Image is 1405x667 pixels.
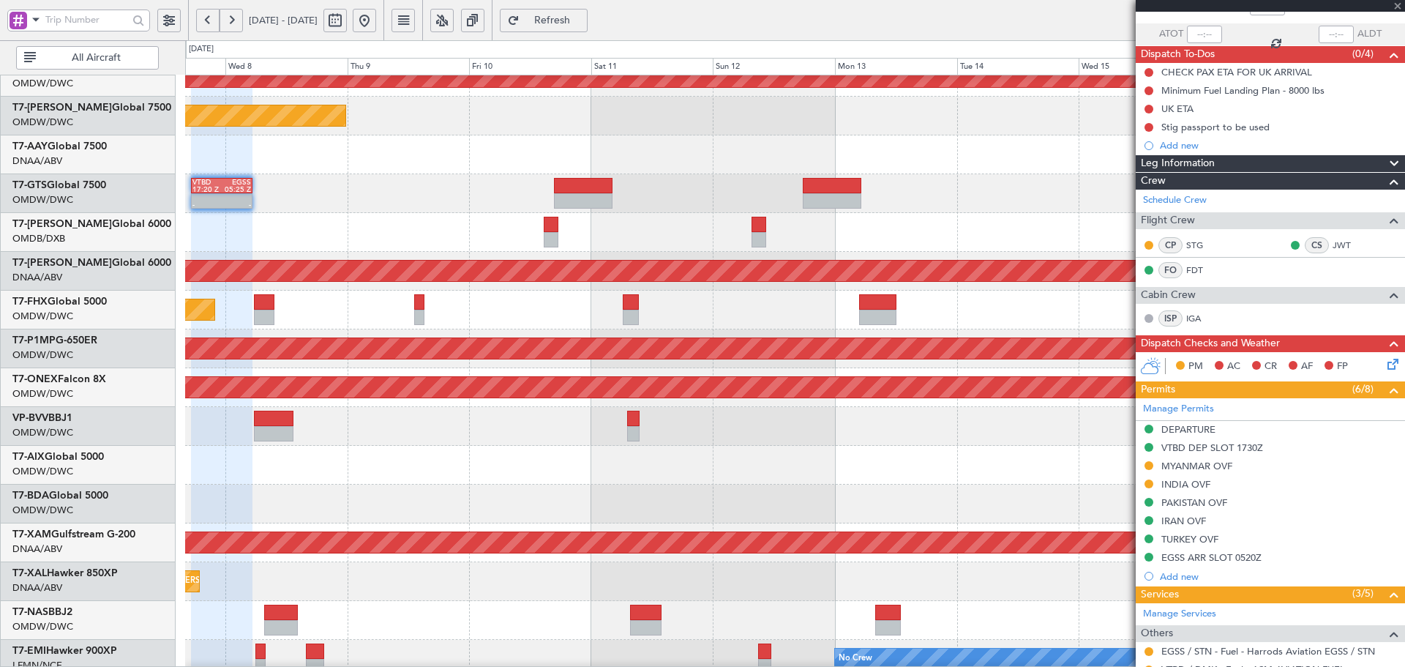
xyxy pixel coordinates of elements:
div: EGSS ARR SLOT 0520Z [1161,551,1262,564]
span: VP-BVV [12,413,48,423]
span: CR [1264,359,1277,374]
div: - [192,201,222,209]
a: DNAA/ABV [12,543,62,556]
div: 05:25 Z [222,186,251,193]
span: T7-P1MP [12,335,56,346]
button: Refresh [500,9,588,32]
a: OMDW/DWC [12,504,73,517]
span: Refresh [522,15,582,26]
span: All Aircraft [39,53,154,63]
a: T7-P1MPG-650ER [12,335,97,346]
div: CS [1305,237,1329,253]
div: Fri 10 [469,58,591,75]
span: (6/8) [1352,381,1374,397]
div: 17:20 Z [192,186,222,193]
div: DEPARTURE [1161,423,1215,436]
span: Dispatch Checks and Weather [1141,335,1280,352]
div: Add new [1160,570,1398,583]
span: [DATE] - [DATE] [249,14,318,27]
a: Schedule Crew [1143,193,1207,208]
div: EGSS [222,179,251,186]
input: Trip Number [45,9,128,31]
a: T7-BDAGlobal 5000 [12,491,108,501]
div: Stig passport to be used [1161,121,1270,133]
span: ALDT [1357,27,1382,42]
a: OMDW/DWC [12,193,73,206]
span: T7-AAY [12,141,48,152]
span: FP [1337,359,1348,374]
a: T7-GTSGlobal 7500 [12,180,106,190]
div: UK ETA [1161,103,1194,115]
a: OMDW/DWC [12,465,73,478]
span: T7-NAS [12,607,48,617]
a: T7-ONEXFalcon 8X [12,374,106,384]
span: T7-XAL [12,568,47,578]
div: Add new [1160,139,1398,152]
a: T7-[PERSON_NAME]Global 6000 [12,219,171,229]
span: T7-FHX [12,297,48,307]
a: T7-AIXGlobal 5000 [12,452,104,462]
div: Sat 11 [591,58,713,75]
span: (3/5) [1352,586,1374,601]
div: - [222,201,251,209]
div: ISP [1158,310,1183,327]
a: T7-XAMGulfstream G-200 [12,529,135,540]
span: Cabin Crew [1141,287,1196,304]
a: T7-FHXGlobal 5000 [12,297,107,307]
a: EGSS / STN - Fuel - Harrods Aviation EGSS / STN [1161,645,1375,657]
a: STG [1186,239,1219,252]
div: PAKISTAN OVF [1161,496,1227,509]
a: OMDW/DWC [12,426,73,439]
a: JWT [1333,239,1365,252]
div: Thu 9 [348,58,470,75]
a: DNAA/ABV [12,581,62,595]
div: FO [1158,262,1183,278]
div: Sun 12 [713,58,835,75]
span: AC [1227,359,1240,374]
div: Wed 15 [1079,58,1201,75]
a: DNAA/ABV [12,271,62,284]
a: VP-BVVBBJ1 [12,413,72,423]
a: OMDW/DWC [12,310,73,323]
div: Mon 13 [835,58,957,75]
span: Crew [1141,173,1166,190]
a: DNAA/ABV [12,154,62,168]
div: TURKEY OVF [1161,533,1218,545]
span: Flight Crew [1141,212,1195,229]
div: [DATE] [189,43,214,56]
span: Leg Information [1141,155,1215,172]
a: Manage Permits [1143,402,1214,417]
a: T7-NASBBJ2 [12,607,72,617]
span: T7-[PERSON_NAME] [12,219,112,229]
a: IGA [1186,312,1219,325]
span: T7-GTS [12,180,47,190]
span: T7-XAM [12,529,51,540]
a: OMDW/DWC [12,116,73,129]
span: AF [1301,359,1313,374]
span: T7-[PERSON_NAME] [12,258,112,268]
a: OMDW/DWC [12,620,73,633]
span: T7-EMI [12,646,46,656]
div: VTBD [192,179,222,186]
a: T7-AAYGlobal 7500 [12,141,107,152]
div: INDIA OVF [1161,478,1210,491]
span: PM [1188,359,1203,374]
div: Wed 8 [225,58,348,75]
a: Manage Services [1143,607,1216,622]
span: T7-ONEX [12,374,58,384]
a: T7-EMIHawker 900XP [12,646,117,656]
div: CHECK PAX ETA FOR UK ARRIVAL [1161,66,1312,78]
a: T7-[PERSON_NAME]Global 6000 [12,258,171,268]
span: Services [1141,586,1179,603]
a: T7-XALHawker 850XP [12,568,118,578]
button: All Aircraft [16,46,159,70]
div: CP [1158,237,1183,253]
span: Others [1141,625,1173,642]
span: T7-[PERSON_NAME] [12,103,112,113]
a: FDT [1186,264,1219,277]
div: MYANMAR OVF [1161,460,1232,472]
a: OMDW/DWC [12,77,73,90]
a: OMDW/DWC [12,349,73,362]
a: OMDW/DWC [12,387,73,400]
div: IRAN OVF [1161,515,1206,527]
